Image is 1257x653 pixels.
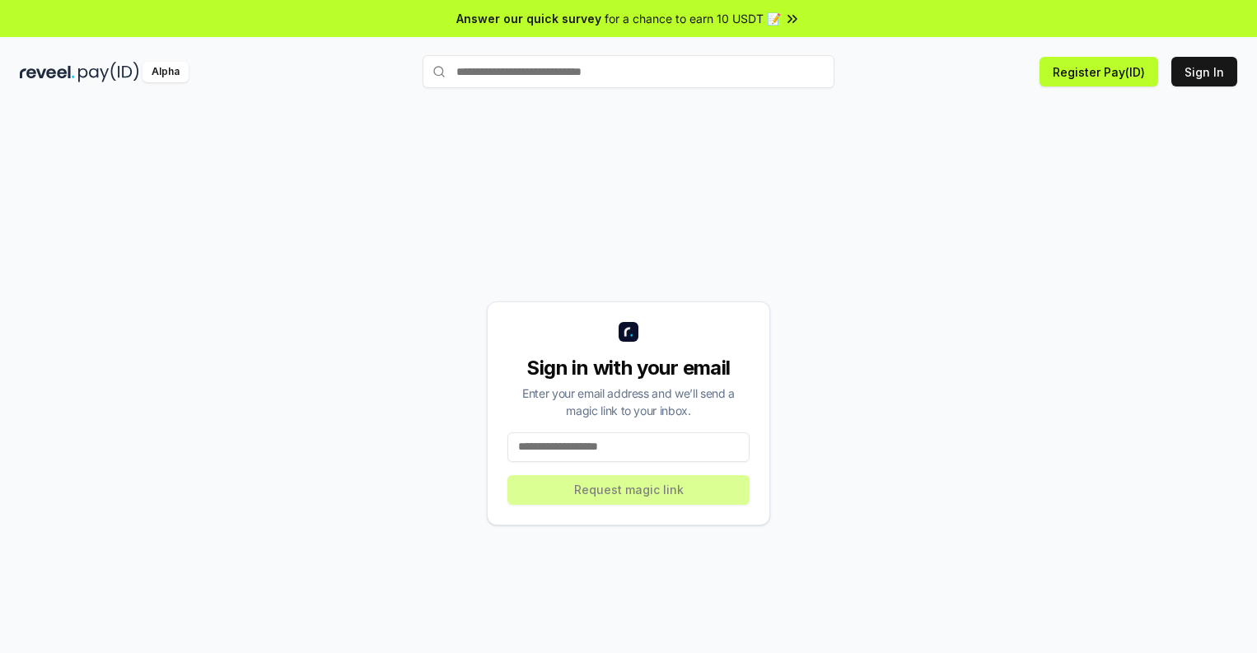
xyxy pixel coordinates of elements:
span: for a chance to earn 10 USDT 📝 [605,10,781,27]
button: Sign In [1171,57,1237,86]
img: reveel_dark [20,62,75,82]
img: logo_small [619,322,638,342]
span: Answer our quick survey [456,10,601,27]
button: Register Pay(ID) [1040,57,1158,86]
div: Alpha [143,62,189,82]
div: Enter your email address and we’ll send a magic link to your inbox. [507,385,750,419]
img: pay_id [78,62,139,82]
div: Sign in with your email [507,355,750,381]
